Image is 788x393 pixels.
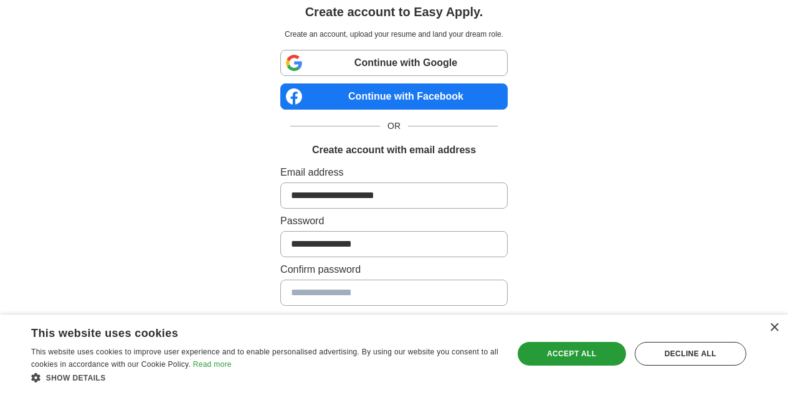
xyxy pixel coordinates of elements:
[280,50,508,76] a: Continue with Google
[46,374,106,382] span: Show details
[518,342,626,366] div: Accept all
[312,143,476,158] h1: Create account with email address
[769,323,779,333] div: Close
[31,348,498,369] span: This website uses cookies to improve user experience and to enable personalised advertising. By u...
[380,120,408,133] span: OR
[280,214,508,229] label: Password
[283,29,505,40] p: Create an account, upload your resume and land your dream role.
[31,371,499,384] div: Show details
[280,165,508,180] label: Email address
[193,360,232,369] a: Read more, opens a new window
[280,262,508,277] label: Confirm password
[280,83,508,110] a: Continue with Facebook
[31,322,468,341] div: This website uses cookies
[305,2,483,21] h1: Create account to Easy Apply.
[635,342,746,366] div: Decline all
